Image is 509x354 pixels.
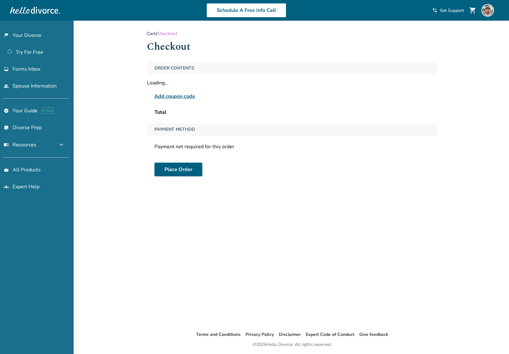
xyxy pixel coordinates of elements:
[440,8,464,13] span: Get Support
[4,33,9,38] span: flag_2
[253,341,332,348] div: © 2025 Hello Divorce. All rights reserved.
[246,331,274,337] a: Privacy Policy
[13,66,40,73] span: Forms Inbox
[4,108,9,113] span: explore
[147,141,438,153] div: Payment not required for this order
[359,331,388,338] li: Give feedback
[279,331,301,338] li: Disclaimer
[154,163,202,176] button: Place Order
[158,31,177,37] span: Checkout
[4,125,9,130] span: list_alt_check
[41,108,54,114] span: AI beta
[147,31,438,37] div: /
[469,7,476,14] span: shopping_cart
[154,93,195,100] span: Add coupon code
[481,4,494,17] img: Alex Johnson
[147,39,438,54] h1: Checkout
[4,142,9,147] span: menu_book
[4,83,9,88] span: people
[4,167,9,172] span: shopping_basket
[432,8,464,13] a: phone_in_talkGet Support
[432,8,437,13] span: phone_in_talk
[306,331,354,337] a: Expert Code of Conduct
[58,141,65,149] span: expand_more
[196,331,241,337] a: Terms and Conditions
[4,141,36,148] span: Resources
[154,109,166,116] span: Total
[152,62,197,74] span: Order Contents
[4,67,9,72] span: inbox
[152,123,198,136] span: Payment Method
[4,184,9,189] span: groups
[206,3,286,18] a: Schedule A Free Info Call
[147,79,438,86] div: Loading...
[147,31,156,37] a: Cart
